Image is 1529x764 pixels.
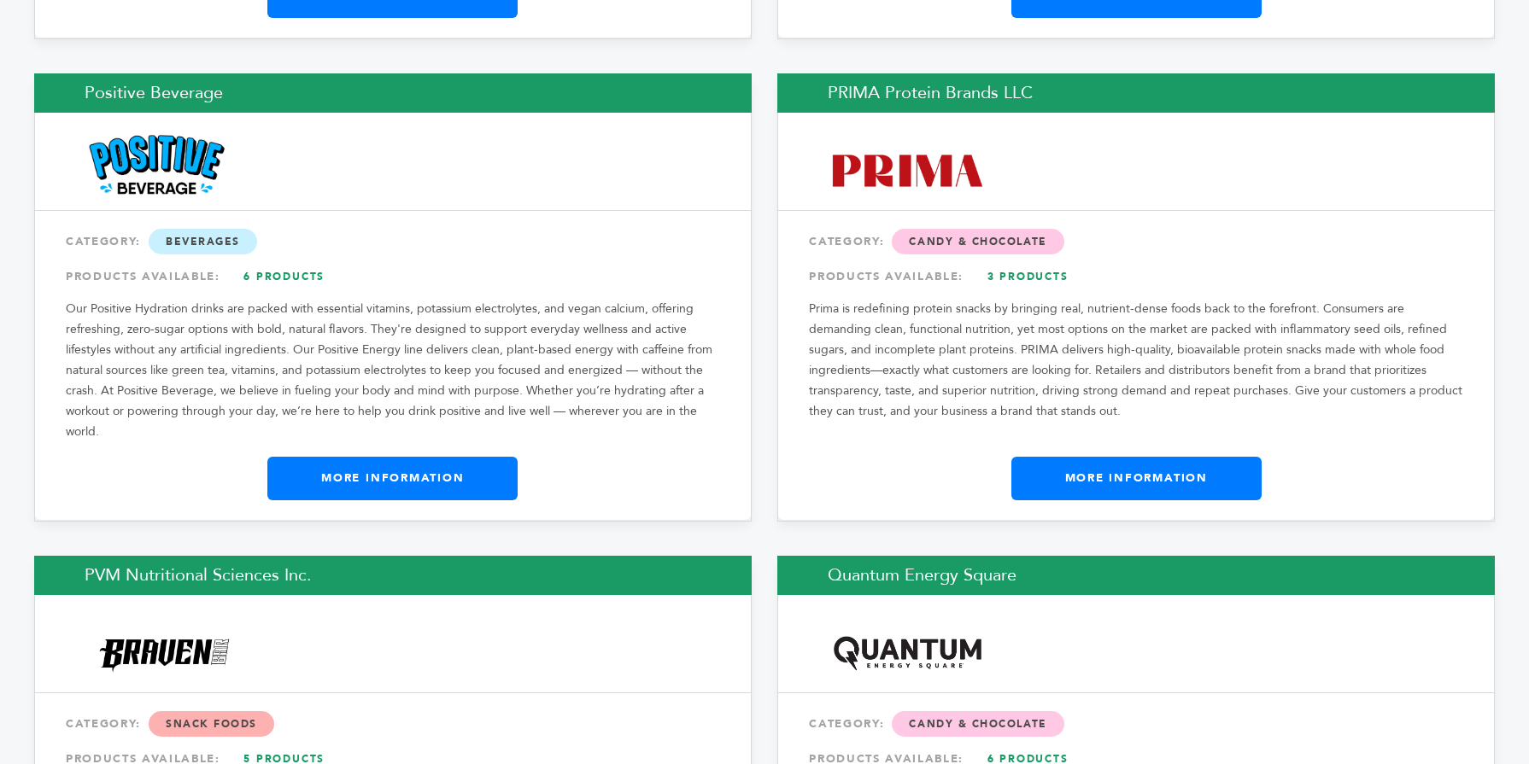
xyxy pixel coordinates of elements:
[34,556,752,595] h2: PVM Nutritional Sciences Inc.
[809,226,1463,257] div: CATEGORY:
[829,142,987,200] img: PRIMA Protein Brands LLC
[66,226,720,257] div: CATEGORY:
[225,261,344,292] a: 6 Products
[809,709,1463,739] div: CATEGORY:
[66,299,720,442] p: Our Positive Hydration drinks are packed with essential vitamins, potassium electrolytes, and veg...
[267,457,518,499] a: More Information
[85,627,243,679] img: PVM Nutritional Sciences Inc.
[66,709,720,739] div: CATEGORY:
[892,711,1063,737] span: Candy & Chocolate
[34,73,752,113] h2: Positive Beverage
[66,261,720,292] div: PRODUCTS AVAILABLE:
[892,229,1063,254] span: Candy & Chocolate
[829,631,987,674] img: Quantum Energy Square
[149,711,274,737] span: Snack Foods
[777,73,1495,113] h2: PRIMA Protein Brands LLC
[968,261,1087,292] a: 3 Products
[85,134,237,207] img: Positive Beverage
[1011,457,1262,499] a: More Information
[809,299,1463,422] p: Prima is redefining protein snacks by bringing real, nutrient-dense foods back to the forefront. ...
[809,261,1463,292] div: PRODUCTS AVAILABLE:
[149,229,257,254] span: Beverages
[777,556,1495,595] h2: Quantum Energy Square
